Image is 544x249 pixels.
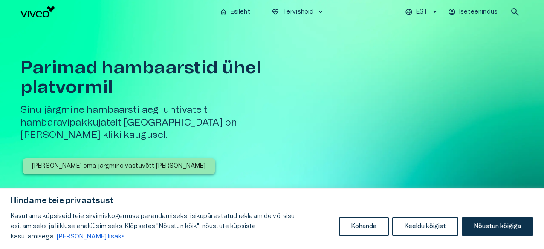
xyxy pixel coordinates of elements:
button: open search modal [506,3,524,20]
button: Keeldu kõigist [392,217,458,236]
button: ecg_heartTervishoidkeyboard_arrow_down [268,6,328,18]
p: Hindame teie privaatsust [11,196,533,206]
p: Esileht [231,8,250,17]
button: EST [404,6,440,18]
span: search [510,7,520,17]
p: Iseteenindus [459,8,498,17]
button: Kohanda [339,217,389,236]
p: EST [416,8,428,17]
span: ecg_heart [272,8,279,16]
img: Viveo logo [20,6,55,17]
p: Tervishoid [283,8,314,17]
p: Kasutame küpsiseid teie sirvimiskogemuse parandamiseks, isikupärastatud reklaamide või sisu esita... [11,211,333,242]
h1: Parimad hambaarstid ühel platvormil [20,58,297,97]
p: [PERSON_NAME] oma järgmine vastuvõtt [PERSON_NAME] [32,162,206,171]
span: keyboard_arrow_down [317,8,324,16]
span: home [220,8,227,16]
button: Iseteenindus [447,6,500,18]
button: [PERSON_NAME] oma järgmine vastuvõtt [PERSON_NAME] [23,158,215,174]
h5: Sinu järgmine hambaarsti aeg juhtivatelt hambaravipakkujatelt [GEOGRAPHIC_DATA] on [PERSON_NAME] ... [20,104,297,141]
a: Navigate to homepage [20,6,213,17]
button: homeEsileht [216,6,255,18]
button: Nõustun kõigiga [462,217,533,236]
a: Loe lisaks [56,233,125,240]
